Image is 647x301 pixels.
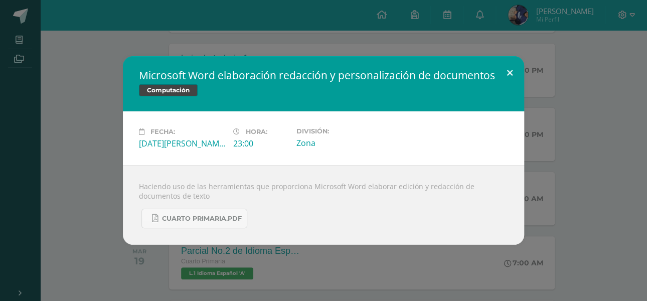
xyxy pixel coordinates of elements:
[139,84,198,96] span: Computación
[139,138,225,149] div: [DATE][PERSON_NAME]
[496,56,524,90] button: Close (Esc)
[296,137,382,148] div: Zona
[150,128,175,135] span: Fecha:
[139,68,508,82] h2: Microsoft Word elaboración redacción y personalización de documentos
[246,128,267,135] span: Hora:
[296,127,382,135] label: División:
[162,215,242,223] span: Cuarto Primaria.pdf
[233,138,288,149] div: 23:00
[141,209,247,228] a: Cuarto Primaria.pdf
[123,165,524,245] div: Haciendo uso de las herramientas que proporciona Microsoft Word elaborar edición y redacción de d...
